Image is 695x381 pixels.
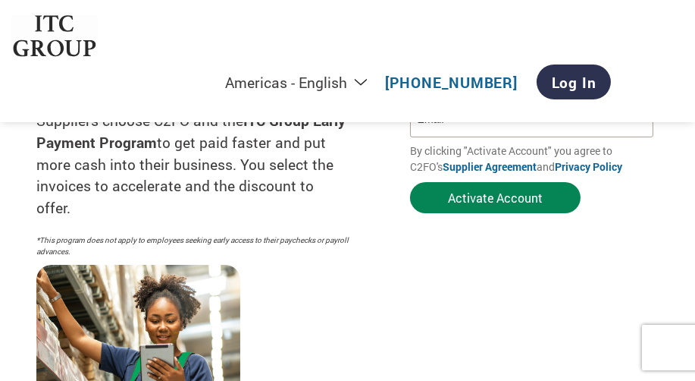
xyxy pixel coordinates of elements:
img: ITC Group [11,15,98,57]
a: Privacy Policy [555,159,622,174]
button: Activate Account [410,182,581,213]
a: Log In [537,65,612,99]
p: *This program does not apply to employees seeking early access to their paychecks or payroll adva... [36,235,349,257]
a: [PHONE_NUMBER] [385,73,518,92]
strong: ITC Group Early Payment Program [36,111,346,152]
p: By clicking "Activate Account" you agree to C2FO's and [410,143,659,175]
a: Supplier Agreement [443,159,537,174]
p: Suppliers choose C2FO and the to get paid faster and put more cash into their business. You selec... [36,110,365,219]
